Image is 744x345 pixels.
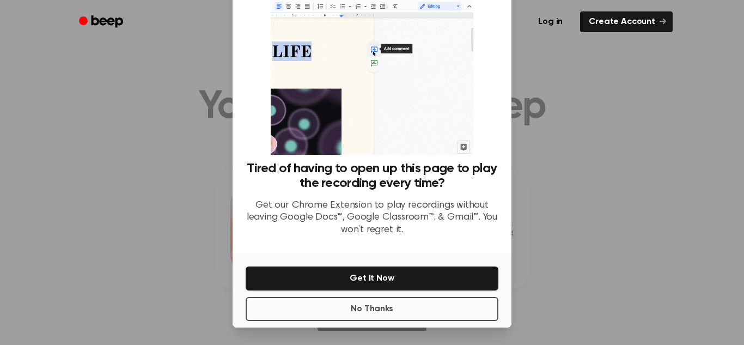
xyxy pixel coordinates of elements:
a: Log in [527,9,574,34]
p: Get our Chrome Extension to play recordings without leaving Google Docs™, Google Classroom™, & Gm... [246,199,498,237]
a: Beep [71,11,133,33]
a: Create Account [580,11,673,32]
button: No Thanks [246,297,498,321]
button: Get It Now [246,267,498,290]
h3: Tired of having to open up this page to play the recording every time? [246,161,498,191]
